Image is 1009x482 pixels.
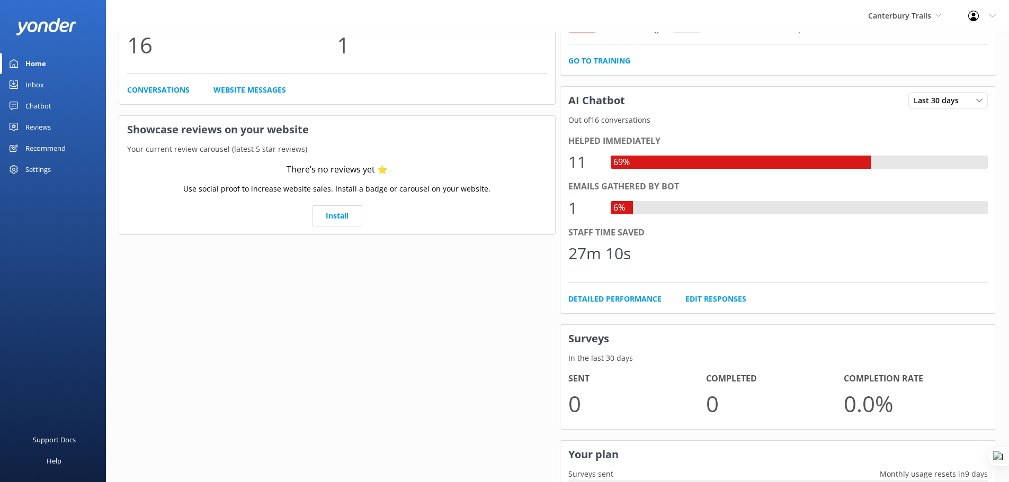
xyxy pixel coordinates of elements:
h4: Sent [568,372,706,386]
h4: Completion Rate [844,372,981,386]
a: Go to Training [568,55,630,67]
p: 0 [706,386,844,421]
div: Emails gathered by bot [568,180,988,194]
p: 16 [127,27,337,62]
p: 0 [568,386,706,421]
div: There’s no reviews yet ⭐ [287,163,388,177]
div: Staff time saved [568,226,988,240]
span: Canterbury Trails [868,11,931,21]
a: Website Messages [213,84,286,96]
div: 27m 10s [568,241,631,266]
a: Detailed Performance [568,293,662,305]
div: Recommend [25,138,66,159]
p: In the last 30 days [560,352,996,364]
a: Edit Responses [685,293,746,305]
p: Out of 16 conversations [560,114,996,126]
a: Install [312,205,362,226]
h4: Completed [706,372,844,386]
h3: Surveys [560,325,996,352]
img: yonder-white-logo.png [16,18,77,35]
p: 1 [337,27,547,62]
div: Reviews [25,116,51,138]
div: Chatbot [25,95,51,116]
div: 69% [611,156,632,169]
p: Monthly usage resets in 9 days [872,468,996,480]
div: 1 [568,195,600,221]
div: Helped immediately [568,134,988,148]
p: Use social proof to increase website sales. Install a badge or carousel on your website. [183,183,490,195]
a: Conversations [127,84,190,96]
div: 11 [568,149,600,175]
div: Home [25,53,46,74]
div: Settings [25,159,51,180]
p: Surveys sent [560,468,621,480]
div: Help [47,450,61,471]
h3: AI Chatbot [560,87,633,114]
div: 6% [611,201,628,215]
div: Support Docs [33,429,76,450]
span: Last 30 days [914,95,965,106]
p: Your current review carousel (latest 5 star reviews) [119,143,555,155]
h3: Your plan [560,441,996,468]
h3: Showcase reviews on your website [119,116,555,143]
div: Inbox [25,74,44,95]
p: 0.0 % [844,386,981,421]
